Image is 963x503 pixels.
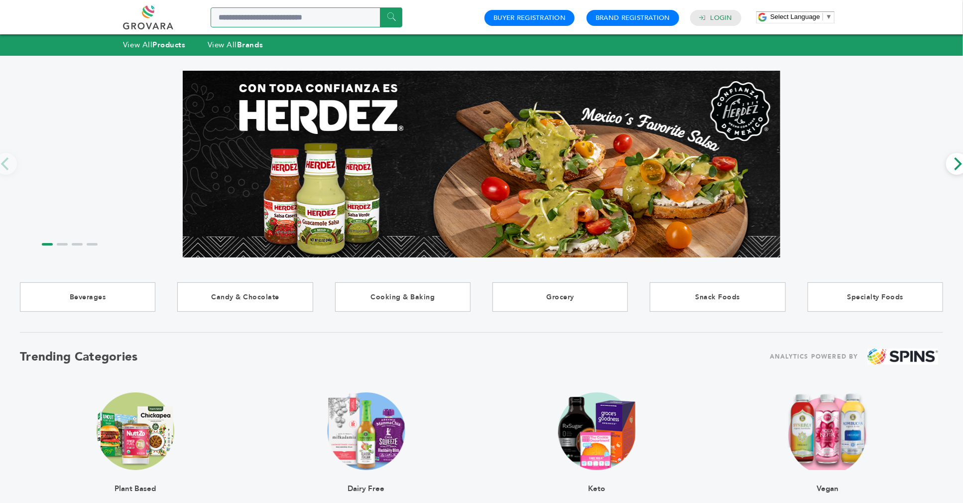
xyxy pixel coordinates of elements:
[868,349,938,365] img: spins.png
[87,243,98,246] li: Page dot 4
[493,13,566,22] a: Buyer Registration
[770,13,832,20] a: Select Language​
[123,40,186,50] a: View AllProducts
[808,282,943,312] a: Specialty Foods
[558,392,636,470] img: claim_ketogenic Trending Image
[492,282,628,312] a: Grocery
[327,470,405,492] div: Dairy Free
[97,470,174,492] div: Plant Based
[57,243,68,246] li: Page dot 2
[42,243,53,246] li: Page dot 1
[650,282,785,312] a: Snack Foods
[787,470,868,492] div: Vegan
[335,282,471,312] a: Cooking & Baking
[826,13,832,20] span: ▼
[770,13,820,20] span: Select Language
[711,13,732,22] a: Login
[97,392,174,470] img: claim_plant_based Trending Image
[152,40,185,50] strong: Products
[20,349,138,365] h2: Trending Categories
[558,470,636,492] div: Keto
[596,13,670,22] a: Brand Registration
[787,392,868,470] img: claim_vegan Trending Image
[183,71,780,257] img: Marketplace Top Banner 1
[327,392,405,470] img: claim_dairy_free Trending Image
[177,282,313,312] a: Candy & Chocolate
[208,40,263,50] a: View AllBrands
[237,40,263,50] strong: Brands
[211,7,402,27] input: Search a product or brand...
[72,243,83,246] li: Page dot 3
[770,351,858,363] span: ANALYTICS POWERED BY
[20,282,155,312] a: Beverages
